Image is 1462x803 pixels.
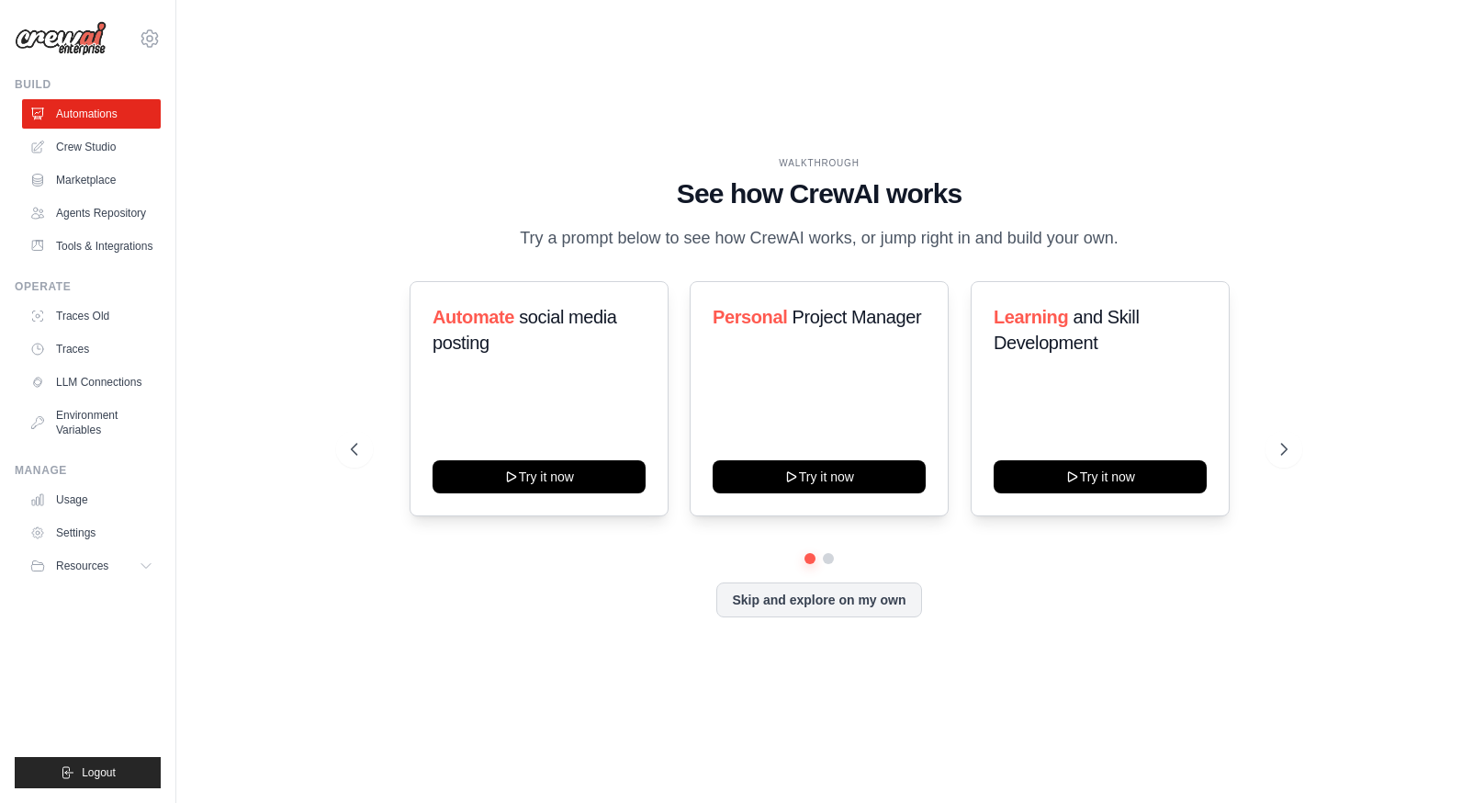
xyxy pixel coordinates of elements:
[994,307,1139,353] span: and Skill Development
[433,460,646,493] button: Try it now
[22,198,161,228] a: Agents Repository
[22,99,161,129] a: Automations
[15,463,161,478] div: Manage
[793,307,922,327] span: Project Manager
[15,77,161,92] div: Build
[22,165,161,195] a: Marketplace
[713,307,787,327] span: Personal
[22,232,161,261] a: Tools & Integrations
[511,225,1128,252] p: Try a prompt below to see how CrewAI works, or jump right in and build your own.
[15,757,161,788] button: Logout
[351,156,1288,170] div: WALKTHROUGH
[82,765,116,780] span: Logout
[56,559,108,573] span: Resources
[22,518,161,548] a: Settings
[22,368,161,397] a: LLM Connections
[716,582,921,617] button: Skip and explore on my own
[22,301,161,331] a: Traces Old
[22,334,161,364] a: Traces
[994,307,1068,327] span: Learning
[22,401,161,445] a: Environment Variables
[15,21,107,56] img: Logo
[15,279,161,294] div: Operate
[994,460,1207,493] button: Try it now
[433,307,617,353] span: social media posting
[22,132,161,162] a: Crew Studio
[713,460,926,493] button: Try it now
[22,551,161,581] button: Resources
[351,177,1288,210] h1: See how CrewAI works
[22,485,161,515] a: Usage
[433,307,514,327] span: Automate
